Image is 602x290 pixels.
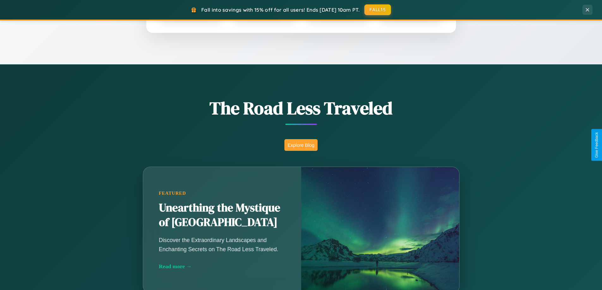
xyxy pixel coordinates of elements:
div: Give Feedback [594,132,599,158]
div: Featured [159,191,285,196]
h2: Unearthing the Mystique of [GEOGRAPHIC_DATA] [159,201,285,230]
button: FALL15 [364,4,391,15]
p: Discover the Extraordinary Landscapes and Enchanting Secrets on The Road Less Traveled. [159,236,285,253]
span: Fall into savings with 15% off for all users! Ends [DATE] 10am PT. [201,7,360,13]
h1: The Road Less Traveled [112,96,491,120]
button: Explore Blog [284,139,318,151]
div: Read more → [159,263,285,270]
